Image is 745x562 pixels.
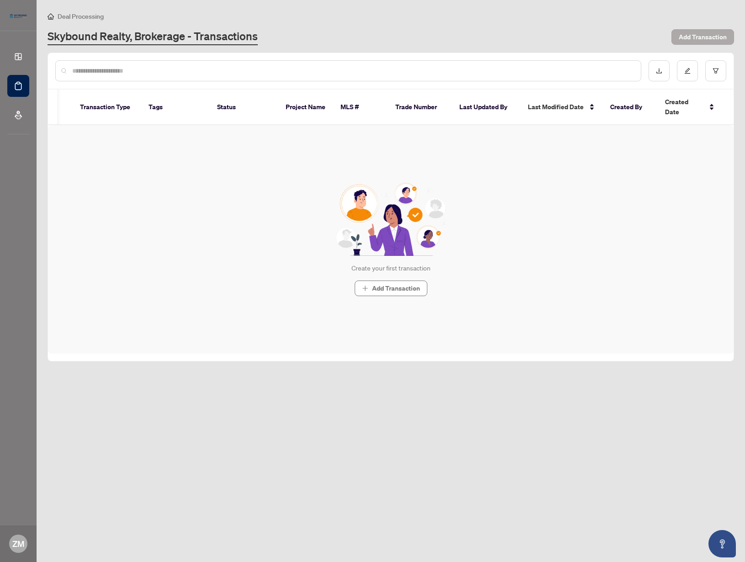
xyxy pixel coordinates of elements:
[705,60,726,81] button: filter
[684,68,691,74] span: edit
[48,13,54,20] span: home
[362,285,368,292] span: plus
[355,281,427,296] button: Add Transaction
[141,90,210,125] th: Tags
[332,183,450,256] img: Null State Icon
[671,29,734,45] button: Add Transaction
[12,537,24,550] span: ZM
[210,90,278,125] th: Status
[278,90,333,125] th: Project Name
[603,90,658,125] th: Created By
[351,263,431,273] div: Create your first transaction
[372,281,420,296] span: Add Transaction
[665,97,703,117] span: Created Date
[677,60,698,81] button: edit
[48,29,258,45] a: Skybound Realty, Brokerage - Transactions
[528,102,584,112] span: Last Modified Date
[521,90,603,125] th: Last Modified Date
[658,90,722,125] th: Created Date
[679,30,727,44] span: Add Transaction
[333,90,388,125] th: MLS #
[7,11,29,21] img: logo
[708,530,736,557] button: Open asap
[58,12,104,21] span: Deal Processing
[649,60,670,81] button: download
[713,68,719,74] span: filter
[452,90,521,125] th: Last Updated By
[656,68,662,74] span: download
[73,90,141,125] th: Transaction Type
[388,90,452,125] th: Trade Number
